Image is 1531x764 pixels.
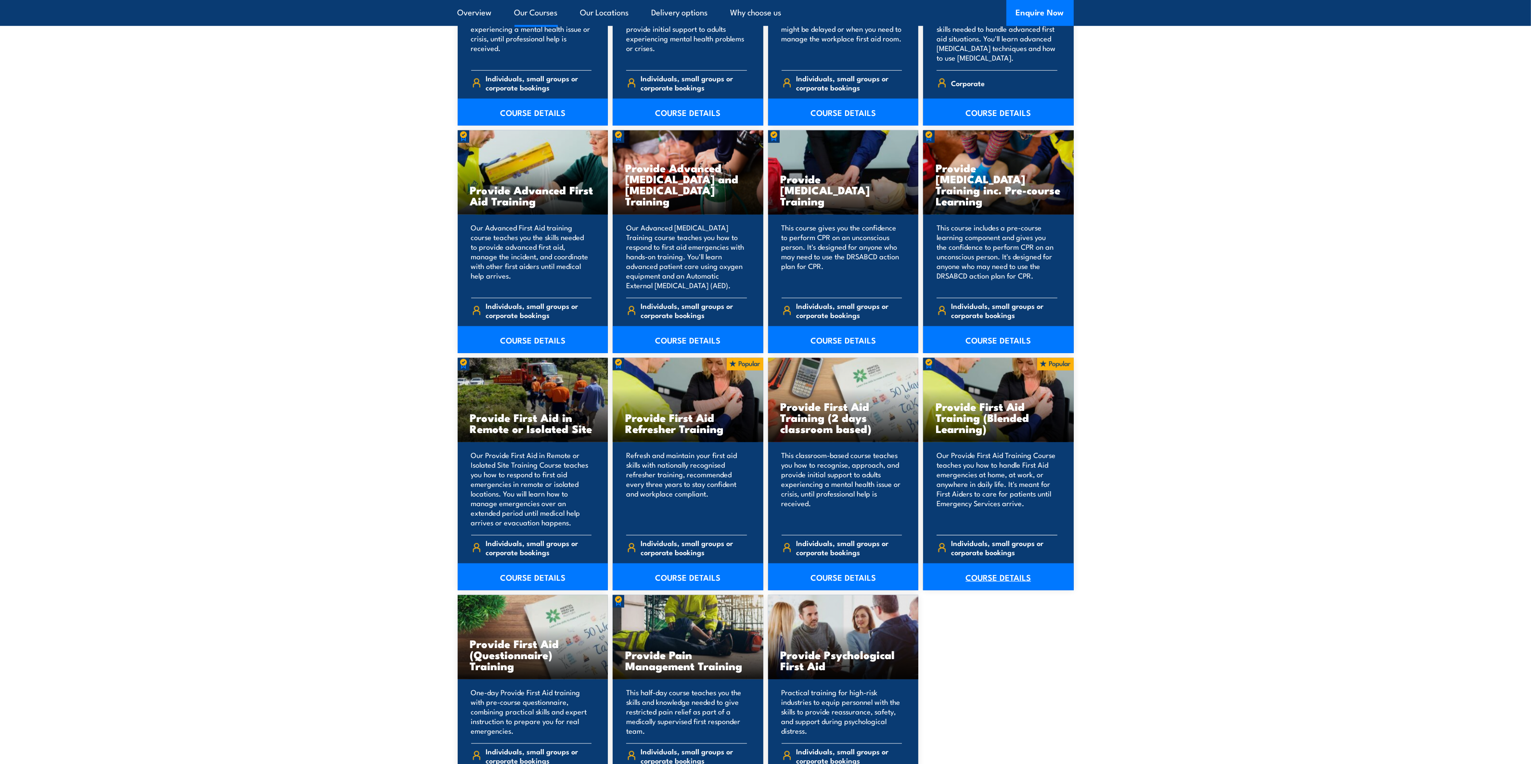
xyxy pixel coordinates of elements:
[923,326,1074,353] a: COURSE DETAILS
[952,538,1057,557] span: Individuals, small groups or corporate bookings
[613,326,763,353] a: COURSE DETAILS
[937,223,1057,290] p: This course includes a pre-course learning component and gives you the confidence to perform CPR ...
[625,162,751,206] h3: Provide Advanced [MEDICAL_DATA] and [MEDICAL_DATA] Training
[796,538,902,557] span: Individuals, small groups or corporate bookings
[781,649,906,671] h3: Provide Psychological First Aid
[768,326,919,353] a: COURSE DETAILS
[782,450,902,527] p: This classroom-based course teaches you how to recognise, approach, and provide initial support t...
[471,688,592,736] p: One-day Provide First Aid training with pre-course questionnaire, combining practical skills and ...
[613,99,763,126] a: COURSE DETAILS
[937,450,1057,527] p: Our Provide First Aid Training Course teaches you how to handle First Aid emergencies at home, at...
[782,688,902,736] p: Practical training for high-risk industries to equip personnel with the skills to provide reassur...
[936,401,1061,434] h3: Provide First Aid Training (Blended Learning)
[782,223,902,290] p: This course gives you the confidence to perform CPR on an unconscious person. It's designed for a...
[458,99,608,126] a: COURSE DETAILS
[796,74,902,92] span: Individuals, small groups or corporate bookings
[781,173,906,206] h3: Provide [MEDICAL_DATA] Training
[471,223,592,290] p: Our Advanced First Aid training course teaches you the skills needed to provide advanced first ai...
[626,223,747,290] p: Our Advanced [MEDICAL_DATA] Training course teaches you how to respond to first aid emergencies w...
[923,563,1074,590] a: COURSE DETAILS
[952,301,1057,319] span: Individuals, small groups or corporate bookings
[952,76,985,90] span: Corporate
[796,301,902,319] span: Individuals, small groups or corporate bookings
[768,99,919,126] a: COURSE DETAILS
[626,688,747,736] p: This half-day course teaches you the skills and knowledge needed to give restricted pain relief a...
[486,301,592,319] span: Individuals, small groups or corporate bookings
[458,563,608,590] a: COURSE DETAILS
[641,74,747,92] span: Individuals, small groups or corporate bookings
[641,538,747,557] span: Individuals, small groups or corporate bookings
[458,326,608,353] a: COURSE DETAILS
[923,99,1074,126] a: COURSE DETAILS
[781,401,906,434] h3: Provide First Aid Training (2 days classroom based)
[641,301,747,319] span: Individuals, small groups or corporate bookings
[470,184,596,206] h3: Provide Advanced First Aid Training
[471,450,592,527] p: Our Provide First Aid in Remote or Isolated Site Training Course teaches you how to respond to fi...
[470,638,596,671] h3: Provide First Aid (Questionnaire) Training
[613,563,763,590] a: COURSE DETAILS
[626,450,747,527] p: Refresh and maintain your first aid skills with nationally recognised refresher training, recomme...
[486,74,592,92] span: Individuals, small groups or corporate bookings
[768,563,919,590] a: COURSE DETAILS
[486,538,592,557] span: Individuals, small groups or corporate bookings
[470,412,596,434] h3: Provide First Aid in Remote or Isolated Site
[625,649,751,671] h3: Provide Pain Management Training
[625,412,751,434] h3: Provide First Aid Refresher Training
[936,162,1061,206] h3: Provide [MEDICAL_DATA] Training inc. Pre-course Learning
